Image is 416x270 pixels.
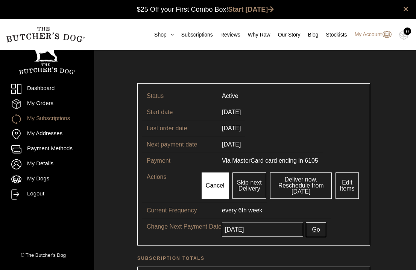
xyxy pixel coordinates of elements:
a: Stockists [319,31,347,39]
div: 0 [404,27,411,35]
a: Reviews [213,31,240,39]
a: My Orders [11,99,83,109]
img: TBD_Portrait_Logo_White.png [19,39,75,75]
td: [DATE] [217,104,245,120]
h2: Subscription totals [137,255,370,262]
a: My Details [11,159,83,169]
a: Blog [301,31,319,39]
span: week [248,207,262,214]
button: Go [306,222,326,237]
td: Start date [142,104,217,120]
a: Why Raw [240,31,270,39]
a: Our Story [270,31,301,39]
td: Active [217,88,243,104]
p: Current Frequency [147,206,222,215]
td: [DATE] [217,120,245,136]
td: Status [142,88,217,104]
a: My Account [347,30,392,39]
a: Logout [11,189,83,200]
a: Deliver now. Reschedule from [DATE] [270,172,332,199]
p: Change Next Payment Date [147,222,222,231]
a: Start [DATE] [228,6,274,13]
a: Subscriptions [174,31,213,39]
img: TBD_Cart-Empty.png [399,30,408,40]
td: [DATE] [217,136,245,153]
a: My Dogs [11,174,83,185]
span: every 6th [222,207,247,214]
td: Payment [142,153,217,169]
span: Via MasterCard card ending in 6105 [222,157,318,164]
td: Actions [142,169,195,202]
a: Cancel [202,172,229,199]
a: Dashboard [11,84,83,94]
td: Next payment date [142,136,217,153]
a: Shop [147,31,174,39]
a: close [403,5,408,14]
a: My Subscriptions [11,114,83,124]
td: Last order date [142,120,217,136]
a: My Addresses [11,129,83,139]
a: Skip next Delivery [232,172,266,199]
a: Edit Items [336,172,358,199]
a: Payment Methods [11,144,83,154]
